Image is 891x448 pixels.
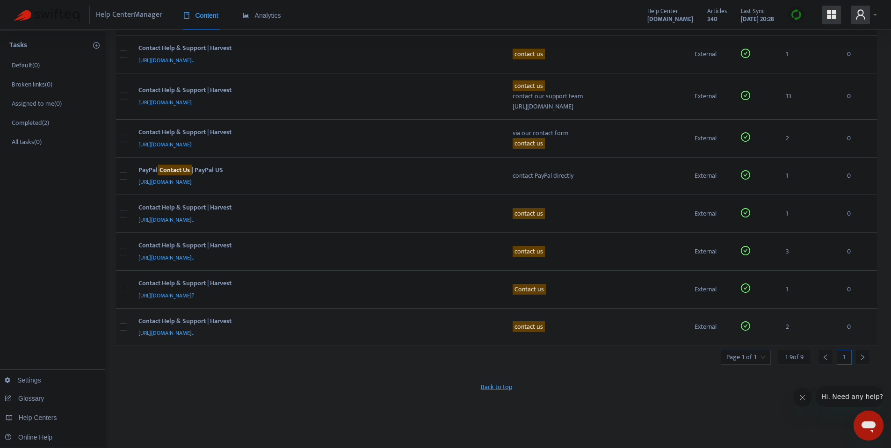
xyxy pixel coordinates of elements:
strong: 340 [707,14,717,24]
img: Swifteq [14,8,80,22]
span: check-circle [741,132,750,142]
span: plus-circle [93,42,100,49]
span: [URL][DOMAIN_NAME].. [138,56,195,65]
p: All tasks ( 0 ) [12,137,42,147]
td: 0 [840,158,877,195]
sqkw: contact us [513,49,545,59]
span: [URL][DOMAIN_NAME].. [138,215,195,224]
p: Broken links ( 0 ) [12,79,52,89]
span: Back to top [481,382,512,392]
span: Articles [707,6,727,16]
div: Contact Help & Support | Harvest [138,43,494,55]
div: External [695,91,726,101]
sqkw: Contact us [513,284,546,295]
td: 1 [778,271,840,309]
span: Analytics [243,12,281,19]
span: check-circle [741,321,750,331]
iframe: Message from company [816,386,884,407]
span: Content [183,12,218,19]
td: 1 [778,158,840,195]
td: 0 [840,73,877,120]
div: contact our support team [513,91,680,101]
td: 3 [778,233,840,271]
sqkw: Contact Us [158,165,192,175]
div: 1 [837,350,852,365]
span: check-circle [741,91,750,100]
span: check-circle [741,208,750,217]
div: External [695,246,726,257]
span: right [859,354,866,361]
div: External [695,284,726,295]
sqkw: contact us [513,80,545,91]
div: [URL][DOMAIN_NAME] [513,101,680,112]
iframe: Button to launch messaging window [854,411,884,441]
td: 13 [778,73,840,120]
div: Contact Help & Support | Harvest [138,127,494,139]
a: Glossary [5,395,44,402]
div: via our contact form [513,128,680,138]
div: External [695,322,726,332]
div: External [695,209,726,219]
span: area-chart [243,12,249,19]
span: user [855,9,866,20]
span: [URL][DOMAIN_NAME] [138,177,192,187]
div: External [695,133,726,144]
span: [URL][DOMAIN_NAME].. [138,328,195,338]
td: 0 [840,120,877,158]
span: appstore [826,9,837,20]
div: Contact Help & Support | Harvest [138,278,494,290]
span: [URL][DOMAIN_NAME] [138,98,192,107]
span: check-circle [741,246,750,255]
strong: [DATE] 20:28 [741,14,774,24]
div: Contact Help & Support | Harvest [138,240,494,253]
div: Contact Help & Support | Harvest [138,85,494,97]
td: 0 [840,309,877,347]
td: 0 [840,195,877,233]
span: [URL][DOMAIN_NAME].. [138,253,195,262]
sqkw: contact us [513,208,545,219]
p: Default ( 0 ) [12,60,40,70]
sqkw: contact us [513,321,545,332]
sqkw: contact us [513,246,545,257]
a: Settings [5,376,41,384]
td: 2 [778,120,840,158]
p: Completed ( 2 ) [12,118,49,128]
p: Assigned to me ( 0 ) [12,99,62,108]
a: Online Help [5,434,52,441]
div: External [695,171,726,181]
div: Contact Help & Support | Harvest [138,316,494,328]
div: Contact Help & Support | Harvest [138,202,494,215]
span: 1 - 9 of 9 [785,352,804,362]
span: check-circle [741,283,750,293]
span: book [183,12,190,19]
sqkw: contact us [513,138,545,149]
p: Tasks [9,40,27,51]
a: [DOMAIN_NAME] [647,14,693,24]
td: 0 [840,271,877,309]
span: check-circle [741,49,750,58]
div: PayPal | PayPal US [138,165,494,177]
span: check-circle [741,170,750,180]
td: 2 [778,309,840,347]
div: External [695,49,726,59]
td: 1 [778,36,840,73]
iframe: Close message [793,388,812,407]
td: 0 [840,36,877,73]
span: [URL][DOMAIN_NAME] [138,140,192,149]
span: [URL][DOMAIN_NAME]? [138,291,194,300]
td: 1 [778,195,840,233]
td: 0 [840,233,877,271]
span: Help Centers [19,414,57,421]
img: sync.dc5367851b00ba804db3.png [790,9,802,21]
div: contact PayPal directly [513,171,680,181]
span: left [822,354,829,361]
span: Help Center [647,6,678,16]
span: Last Sync [741,6,765,16]
span: Help Center Manager [96,6,162,24]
